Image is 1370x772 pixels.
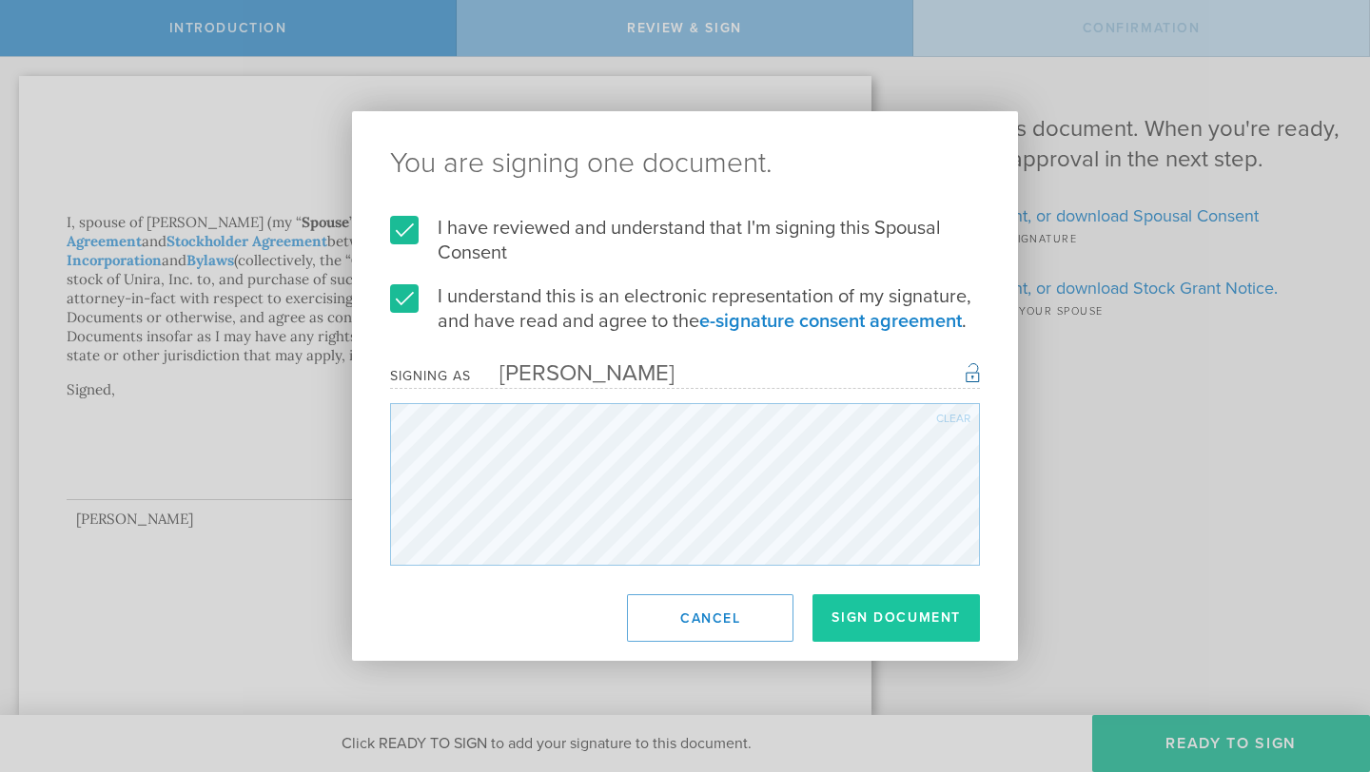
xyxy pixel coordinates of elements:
a: e-signature consent agreement [699,310,962,333]
div: Signing as [390,368,471,384]
div: [PERSON_NAME] [471,359,675,387]
iframe: Chat Widget [1275,624,1370,715]
button: Cancel [627,594,793,642]
label: I have reviewed and understand that I'm signing this Spousal Consent [390,216,980,265]
ng-pluralize: You are signing one document. [390,149,980,178]
button: Sign Document [812,594,980,642]
label: I understand this is an electronic representation of my signature, and have read and agree to the . [390,284,980,334]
